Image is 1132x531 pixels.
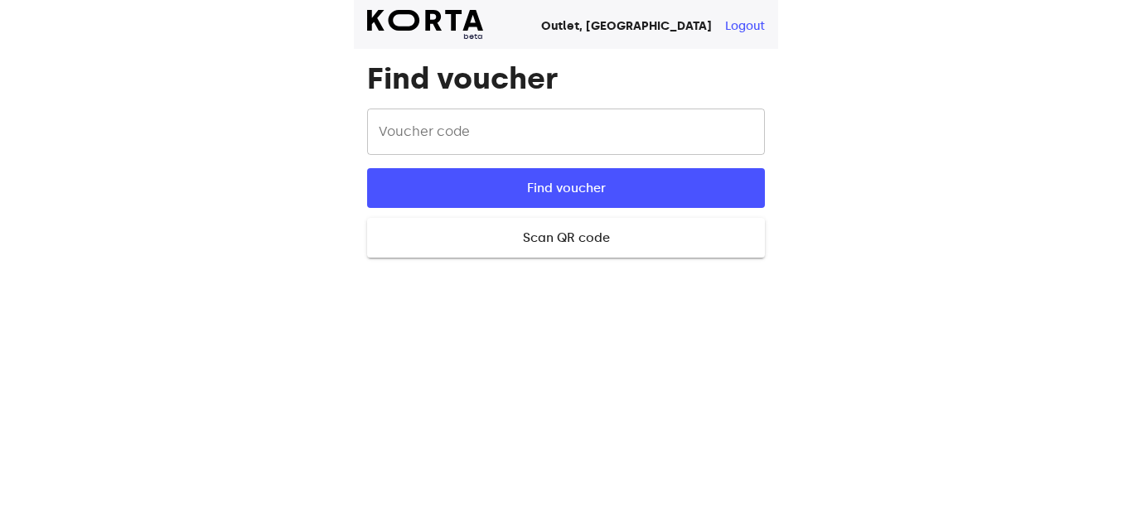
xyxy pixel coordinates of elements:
button: Logout [725,18,765,35]
span: beta [367,31,483,42]
span: Find voucher [394,177,738,199]
button: Find voucher [367,168,765,208]
strong: Outlet, [GEOGRAPHIC_DATA] [541,19,712,33]
span: Scan QR code [394,227,738,249]
img: Korta [367,10,483,31]
button: Scan QR code [367,218,765,258]
h1: Find voucher [367,62,765,95]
